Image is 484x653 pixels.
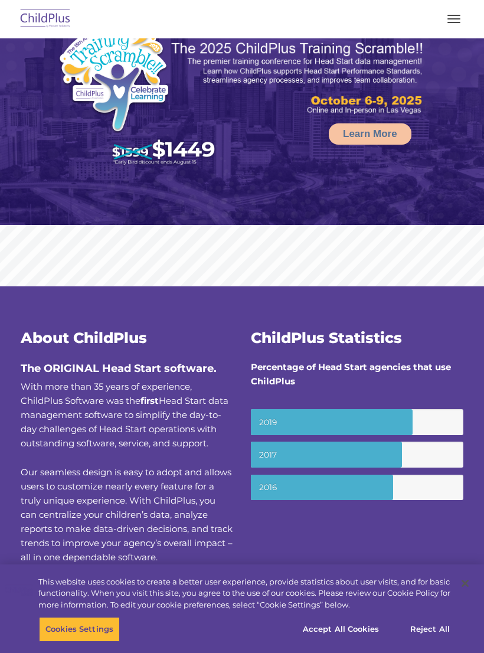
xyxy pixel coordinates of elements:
[251,409,463,435] small: 2019
[38,576,450,611] div: This website uses cookies to create a better user experience, provide statistics about user visit...
[21,381,228,449] span: With more than 35 years of experience, ChildPlus Software was the Head Start data management soft...
[251,329,402,347] span: ChildPlus Statistics
[251,475,463,501] small: 2016
[21,329,147,347] span: About ChildPlus
[329,123,411,145] a: Learn More
[21,466,233,563] span: Our seamless design is easy to adopt and allows users to customize nearly every feature for a tru...
[296,616,385,641] button: Accept All Cookies
[21,362,217,375] span: The ORIGINAL Head Start software.
[251,361,451,387] strong: Percentage of Head Start agencies that use ChildPlus
[393,616,467,641] button: Reject All
[251,442,463,468] small: 2017
[39,616,120,641] button: Cookies Settings
[18,5,73,33] img: ChildPlus by Procare Solutions
[452,570,478,596] button: Close
[140,395,159,406] b: first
